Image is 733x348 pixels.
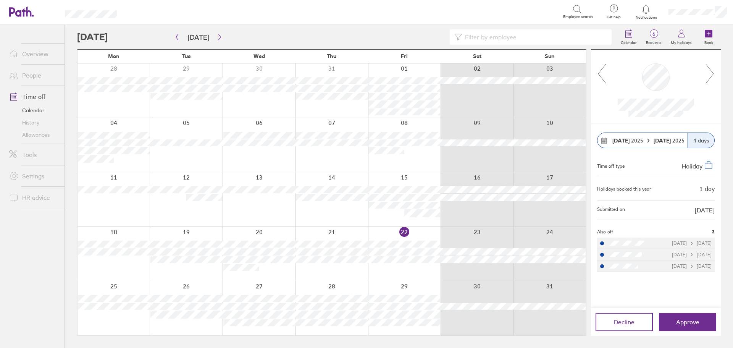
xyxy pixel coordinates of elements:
[634,15,659,20] span: Notifications
[545,53,555,59] span: Sun
[596,313,653,331] button: Decline
[182,53,191,59] span: Tue
[253,53,265,59] span: Wed
[3,89,65,104] a: Time off
[654,137,672,144] strong: [DATE]
[641,25,666,49] a: 6Requests
[108,53,119,59] span: Mon
[597,186,651,192] div: Holidays booked this year
[3,117,65,129] a: History
[659,313,716,331] button: Approve
[616,38,641,45] label: Calendar
[666,38,696,45] label: My holidays
[3,104,65,117] a: Calendar
[182,31,215,44] button: [DATE]
[641,38,666,45] label: Requests
[563,15,593,19] span: Employee search
[597,160,625,170] div: Time off type
[3,68,65,83] a: People
[612,137,630,144] strong: [DATE]
[699,185,715,192] div: 1 day
[612,138,643,144] span: 2025
[616,25,641,49] a: Calendar
[696,25,721,49] a: Book
[672,241,712,246] div: [DATE] [DATE]
[712,229,715,235] span: 3
[3,147,65,162] a: Tools
[666,25,696,49] a: My holidays
[137,8,157,15] div: Search
[676,319,699,325] span: Approve
[3,129,65,141] a: Allowances
[601,15,626,19] span: Get help
[462,30,607,44] input: Filter by employee
[634,4,659,20] a: Notifications
[641,31,666,37] span: 6
[3,46,65,62] a: Overview
[3,168,65,184] a: Settings
[597,207,625,214] span: Submitted on
[672,264,712,269] div: [DATE] [DATE]
[688,133,714,148] div: 4 days
[672,252,712,257] div: [DATE] [DATE]
[682,162,702,170] span: Holiday
[700,38,718,45] label: Book
[473,53,481,59] span: Sat
[3,190,65,205] a: HR advice
[695,207,715,214] span: [DATE]
[401,53,408,59] span: Fri
[327,53,336,59] span: Thu
[597,229,613,235] span: Also off
[654,138,685,144] span: 2025
[614,319,635,325] span: Decline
